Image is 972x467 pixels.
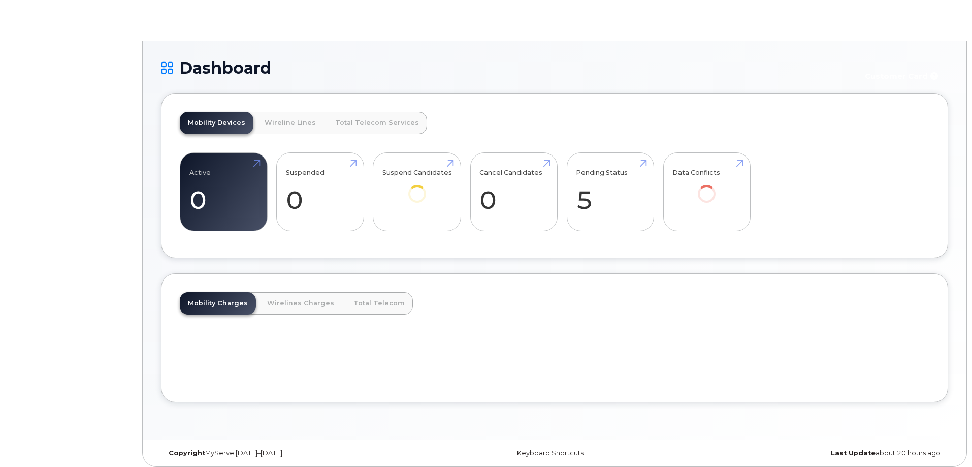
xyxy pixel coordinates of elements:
[327,112,427,134] a: Total Telecom Services
[345,292,413,315] a: Total Telecom
[169,449,205,457] strong: Copyright
[517,449,584,457] a: Keyboard Shortcuts
[161,59,852,77] h1: Dashboard
[686,449,948,457] div: about 20 hours ago
[189,159,258,226] a: Active 0
[180,292,256,315] a: Mobility Charges
[479,159,548,226] a: Cancel Candidates 0
[672,159,741,217] a: Data Conflicts
[180,112,253,134] a: Mobility Devices
[576,159,644,226] a: Pending Status 5
[382,159,452,217] a: Suspend Candidates
[259,292,342,315] a: Wirelines Charges
[161,449,424,457] div: MyServe [DATE]–[DATE]
[831,449,876,457] strong: Last Update
[286,159,354,226] a: Suspended 0
[857,67,948,85] button: Customer Card
[256,112,324,134] a: Wireline Lines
